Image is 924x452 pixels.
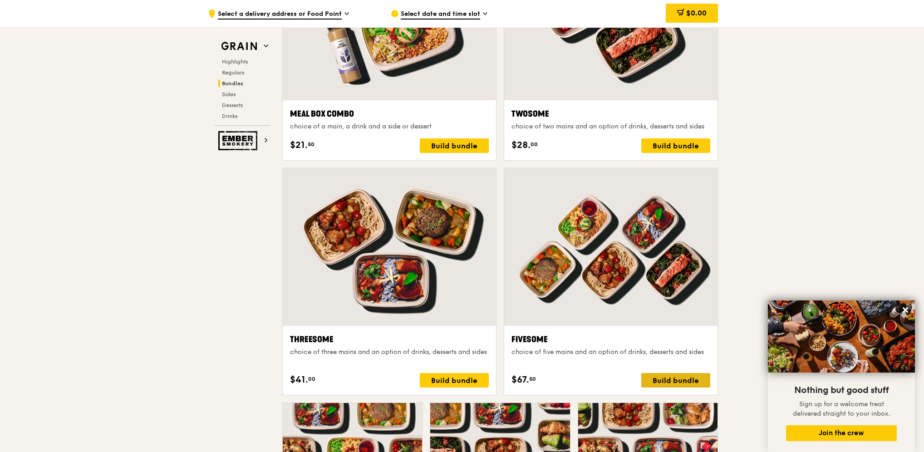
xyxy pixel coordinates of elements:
[290,348,489,357] div: choice of three mains and an option of drinks, desserts and sides
[511,108,710,120] div: Twosome
[308,375,315,383] span: 00
[511,122,710,131] div: choice of two mains and an option of drinks, desserts and sides
[511,333,710,346] div: Fivesome
[768,300,915,373] img: DSC07876-Edit02-Large.jpeg
[511,373,529,387] span: $67.
[290,333,489,346] div: Threesome
[641,373,710,388] div: Build bundle
[290,108,489,120] div: Meal Box Combo
[529,375,536,383] span: 50
[222,80,243,87] span: Bundles
[290,122,489,131] div: choice of a main, a drink and a side or dessert
[222,91,236,98] span: Sides
[686,9,707,17] span: $0.00
[511,348,710,357] div: choice of five mains and an option of drinks, desserts and sides
[794,385,889,396] span: Nothing but good stuff
[420,138,489,153] div: Build bundle
[290,138,308,152] span: $21.
[218,38,260,54] img: Grain web logo
[420,373,489,388] div: Build bundle
[401,10,480,20] span: Select date and time slot
[308,141,315,148] span: 50
[290,373,308,387] span: $41.
[218,131,260,150] img: Ember Smokery web logo
[222,59,248,65] span: Highlights
[218,10,342,20] span: Select a delivery address or Food Point
[222,69,244,76] span: Regulars
[531,141,538,148] span: 00
[786,425,897,441] button: Join the crew
[793,400,890,418] span: Sign up for a welcome treat delivered straight to your inbox.
[898,303,913,317] button: Close
[222,102,243,108] span: Desserts
[511,138,531,152] span: $28.
[641,138,710,153] div: Build bundle
[222,113,237,119] span: Drinks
